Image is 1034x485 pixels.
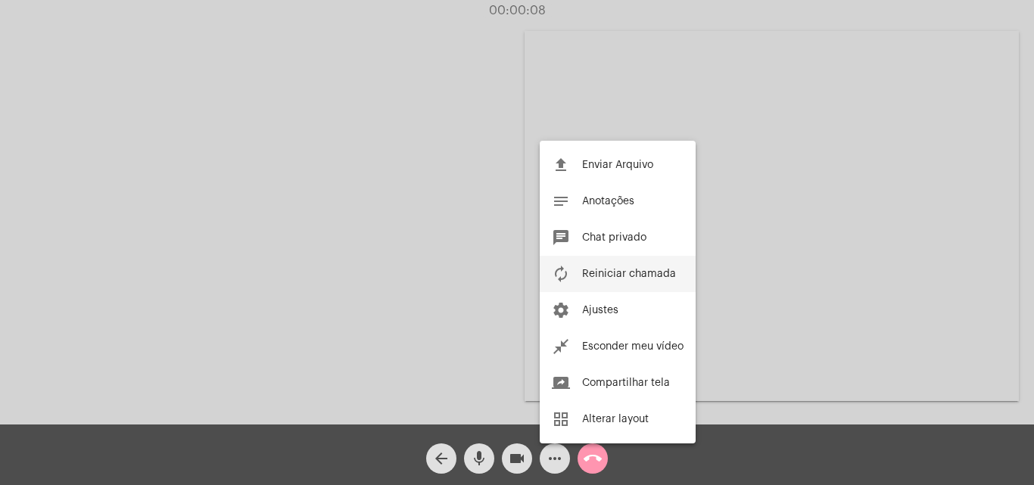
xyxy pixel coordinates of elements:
span: Compartilhar tela [582,378,670,388]
mat-icon: settings [552,301,570,319]
span: Chat privado [582,232,646,243]
mat-icon: grid_view [552,410,570,428]
mat-icon: screen_share [552,374,570,392]
mat-icon: notes [552,192,570,210]
mat-icon: close_fullscreen [552,337,570,356]
mat-icon: chat [552,229,570,247]
span: Enviar Arquivo [582,160,653,170]
span: Reiniciar chamada [582,269,676,279]
span: Alterar layout [582,414,649,424]
mat-icon: file_upload [552,156,570,174]
span: Esconder meu vídeo [582,341,684,352]
mat-icon: autorenew [552,265,570,283]
span: Ajustes [582,305,618,316]
span: Anotações [582,196,634,207]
